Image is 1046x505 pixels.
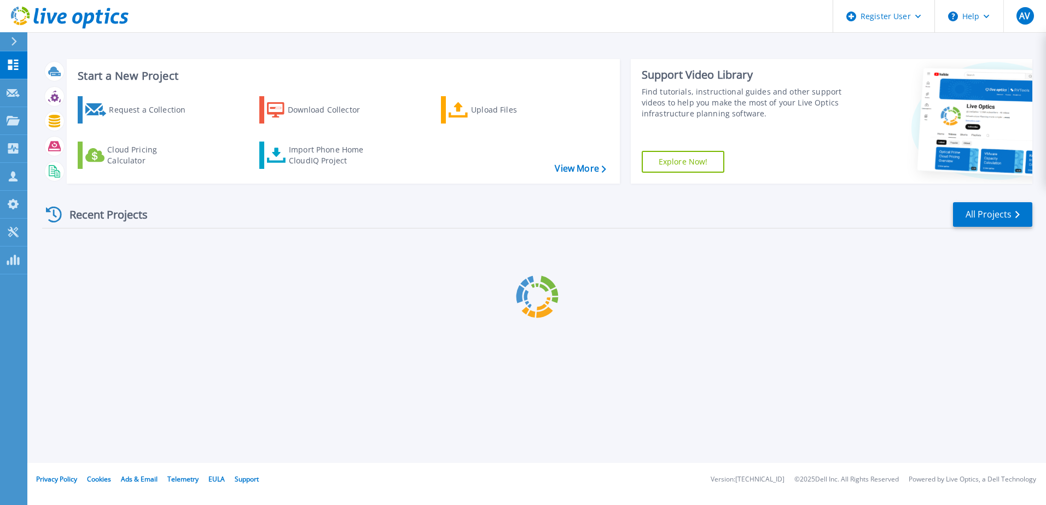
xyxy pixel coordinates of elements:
div: Cloud Pricing Calculator [107,144,195,166]
a: All Projects [953,202,1032,227]
div: Upload Files [471,99,559,121]
a: Download Collector [259,96,381,124]
li: © 2025 Dell Inc. All Rights Reserved [794,476,899,483]
div: Support Video Library [642,68,846,82]
a: Explore Now! [642,151,725,173]
div: Download Collector [288,99,375,121]
a: Upload Files [441,96,563,124]
a: EULA [208,474,225,484]
a: View More [555,163,606,174]
a: Request a Collection [78,96,200,124]
div: Request a Collection [109,99,196,121]
div: Recent Projects [42,201,162,228]
li: Version: [TECHNICAL_ID] [711,476,785,483]
a: Cookies [87,474,111,484]
span: AV [1019,11,1030,20]
a: Privacy Policy [36,474,77,484]
a: Support [235,474,259,484]
a: Cloud Pricing Calculator [78,142,200,169]
li: Powered by Live Optics, a Dell Technology [909,476,1036,483]
a: Ads & Email [121,474,158,484]
a: Telemetry [167,474,199,484]
div: Import Phone Home CloudIQ Project [289,144,374,166]
div: Find tutorials, instructional guides and other support videos to help you make the most of your L... [642,86,846,119]
h3: Start a New Project [78,70,606,82]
